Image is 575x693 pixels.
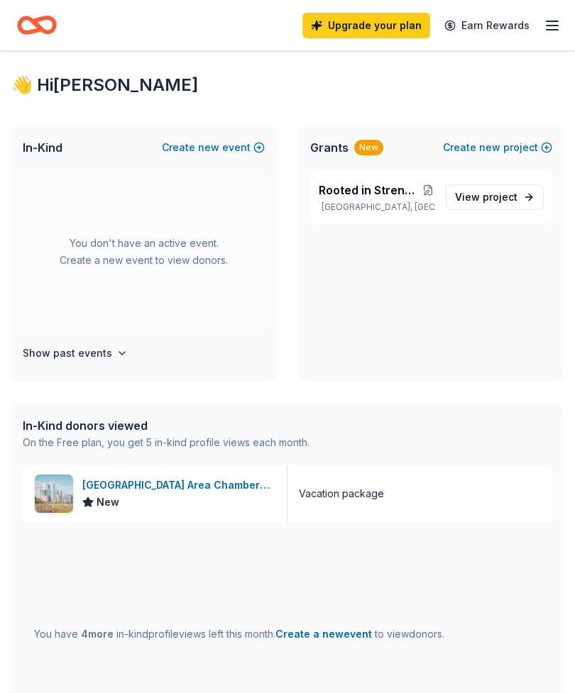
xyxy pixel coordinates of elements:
span: View [455,189,517,206]
div: New [354,140,383,155]
span: new [479,139,500,156]
button: Show past events [23,345,128,362]
span: Grants [310,139,349,156]
span: Rooted in Strength, Blossoming in Peace [319,182,422,199]
button: Create a newevent [275,626,372,643]
span: to view donors . [275,628,444,640]
div: 👋 Hi [PERSON_NAME] [11,74,564,96]
div: Vacation package [299,485,384,502]
span: project [483,191,517,203]
a: Earn Rewards [436,13,538,38]
a: Upgrade your plan [302,13,430,38]
span: In-Kind [23,139,62,156]
div: You don't have an active event. Create a new event to view donors. [23,170,265,333]
a: View project [446,184,544,210]
img: Image for Myrtle Beach Area Chamber of Commerce [35,475,73,513]
a: Home [17,9,57,42]
p: [GEOGRAPHIC_DATA], [GEOGRAPHIC_DATA] [319,201,434,213]
button: Createnewproject [443,139,552,156]
span: New [97,494,119,511]
div: On the Free plan, you get 5 in-kind profile views each month. [23,434,310,451]
div: [GEOGRAPHIC_DATA] Area Chamber of Commerce [82,477,275,494]
button: Createnewevent [162,139,265,156]
span: 4 more [81,628,114,640]
h4: Show past events [23,345,112,362]
div: You have in-kind profile views left this month. [34,626,444,643]
span: new [198,139,219,156]
div: In-Kind donors viewed [23,417,310,434]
